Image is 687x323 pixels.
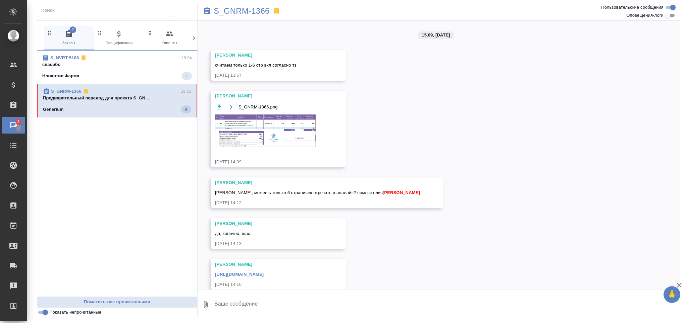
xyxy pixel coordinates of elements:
[13,118,23,125] span: 2
[83,88,89,95] svg: Отписаться
[214,8,270,14] a: S_GNRM-1366
[215,72,322,79] div: [DATE] 13:57
[215,159,322,165] div: [DATE] 14:09
[227,103,235,111] button: Открыть на драйве
[50,55,79,60] a: S_NVRT-5188
[215,52,322,59] div: [PERSON_NAME]
[215,63,297,68] span: считаем только 1-6 стр вкл согласно тз
[37,296,197,308] button: Пометить все прочитанными
[46,30,91,46] span: Заказы
[666,288,678,302] span: 🙏
[97,30,142,46] span: Спецификации
[69,26,76,33] span: 2
[97,30,103,36] svg: Зажми и перетащи, чтобы поменять порядок вкладок
[181,55,192,61] p: 19:04
[215,281,322,288] div: [DATE] 14:16
[41,6,175,15] input: Поиск
[215,231,250,236] span: да, конечно, щас
[215,179,420,186] div: [PERSON_NAME]
[215,261,322,268] div: [PERSON_NAME]
[37,84,197,117] div: S_GNRM-136619:01Предварительный перевод для проекта S_GN...Generium6
[239,104,278,110] span: S_GNRM-1366.png
[664,286,680,303] button: 🙏
[422,32,450,38] p: 15.09, [DATE]
[80,55,87,61] svg: Отписаться
[215,240,322,247] div: [DATE] 14:13
[46,30,53,36] svg: Зажми и перетащи, чтобы поменять порядок вкладок
[181,88,191,95] p: 19:01
[601,4,664,11] span: Пользовательские сообщения
[37,51,197,84] div: S_NVRT-518819:04спасибоНовартис Фарма1
[147,30,192,46] span: Клиенты
[215,93,322,99] div: [PERSON_NAME]
[215,190,420,195] span: [PERSON_NAME], можешь только 6 страничек отрезать в аналайз? помоги плиз
[42,73,79,79] p: Новартис Фарма
[49,309,101,316] span: Показать непрочитанные
[215,272,264,277] a: [URL][DOMAIN_NAME]
[42,61,192,68] p: спасибо
[51,89,81,94] a: S_GNRM-1366
[41,298,194,306] span: Пометить все прочитанными
[215,220,322,227] div: [PERSON_NAME]
[43,95,191,101] p: Предварительный перевод для проекта S_GN...
[2,117,25,134] a: 2
[215,114,316,147] img: S_GNRM-1366.png
[182,73,192,79] span: 1
[383,190,420,195] span: [PERSON_NAME]
[181,106,191,113] span: 6
[626,12,664,19] span: Оповещения-логи
[43,106,64,113] p: Generium
[215,199,420,206] div: [DATE] 14:12
[215,103,223,111] button: Скачать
